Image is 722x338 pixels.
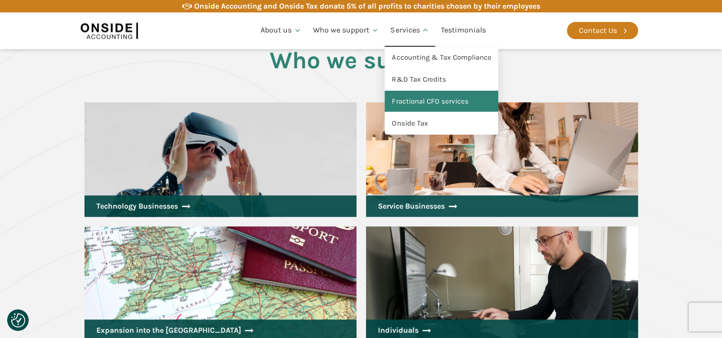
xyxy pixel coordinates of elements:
[567,22,638,39] a: Contact Us
[579,24,617,37] div: Contact Us
[385,69,498,91] a: R&D Tax Credits
[84,195,356,217] a: Technology Businesses
[255,14,307,47] a: About us
[81,20,138,42] img: Onside Accounting
[385,47,498,69] a: Accounting & Tax Compliance
[307,14,385,47] a: Who we support
[385,14,435,47] a: Services
[11,313,25,327] button: Consent Preferences
[366,195,638,217] a: Service Businesses
[11,313,25,327] img: Revisit consent button
[385,91,498,113] a: Fractional CFO services
[84,47,638,74] h2: Who we support
[435,14,492,47] a: Testimonials
[385,113,498,135] a: Onside Tax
